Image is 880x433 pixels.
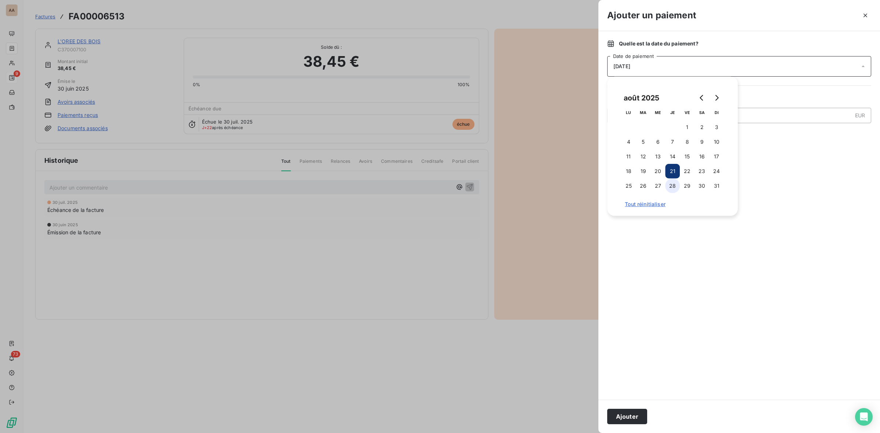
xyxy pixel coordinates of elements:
[694,120,709,135] button: 2
[709,91,724,105] button: Go to next month
[607,129,871,136] span: Nouveau solde dû :
[650,179,665,193] button: 27
[636,105,650,120] th: mardi
[636,135,650,149] button: 5
[694,164,709,179] button: 23
[621,135,636,149] button: 4
[694,135,709,149] button: 9
[709,105,724,120] th: dimanche
[709,164,724,179] button: 24
[680,105,694,120] th: vendredi
[680,164,694,179] button: 22
[625,201,720,207] span: Tout réinitialiser
[694,149,709,164] button: 16
[636,149,650,164] button: 12
[665,179,680,193] button: 28
[650,149,665,164] button: 13
[709,120,724,135] button: 3
[665,149,680,164] button: 14
[621,105,636,120] th: lundi
[613,63,630,69] span: [DATE]
[619,40,698,47] span: Quelle est la date du paiement ?
[694,105,709,120] th: samedi
[636,179,650,193] button: 26
[709,179,724,193] button: 31
[680,120,694,135] button: 1
[665,135,680,149] button: 7
[650,135,665,149] button: 6
[621,92,662,104] div: août 2025
[855,408,873,426] div: Open Intercom Messenger
[709,149,724,164] button: 17
[636,164,650,179] button: 19
[680,135,694,149] button: 8
[709,135,724,149] button: 10
[621,149,636,164] button: 11
[665,164,680,179] button: 21
[694,91,709,105] button: Go to previous month
[680,179,694,193] button: 29
[607,409,647,424] button: Ajouter
[650,105,665,120] th: mercredi
[680,149,694,164] button: 15
[607,9,696,22] h3: Ajouter un paiement
[665,105,680,120] th: jeudi
[621,179,636,193] button: 25
[621,164,636,179] button: 18
[650,164,665,179] button: 20
[694,179,709,193] button: 30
